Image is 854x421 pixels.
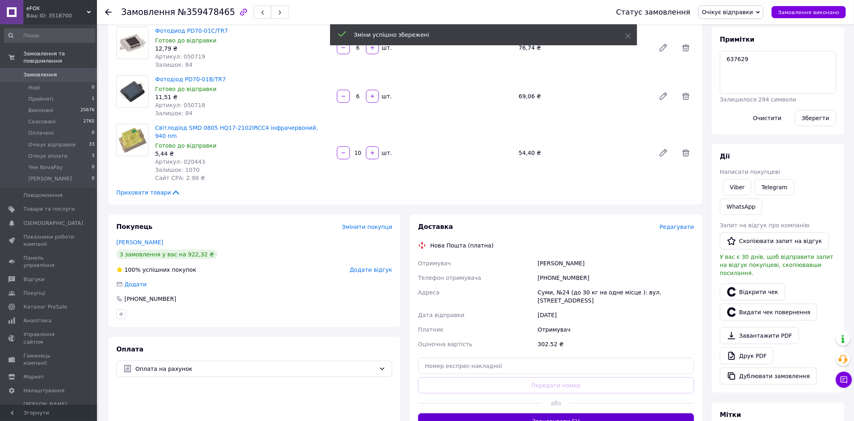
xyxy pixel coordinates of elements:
span: Адреса [418,289,440,296]
a: WhatsApp [720,199,762,215]
span: Артикул: 050719 [155,53,205,60]
span: Артикул: 050718 [155,102,205,108]
span: Каталог ProSale [23,303,67,311]
a: Telegram [755,179,794,195]
a: Фотодиод PD70-01C/TR7 [155,28,228,34]
span: 33 [89,141,95,148]
img: Фотодиод PD70-01C/TR7 [117,27,148,59]
span: Готово до відправки [155,142,217,149]
span: 0 [92,129,95,137]
span: Товари та послуги [23,205,75,213]
span: Управління сайтом [23,331,75,345]
a: Фотодіод PD70-01B/TR7 [155,76,226,83]
div: Нова Пошта (платна) [428,241,496,250]
span: Оціночна вартість [418,341,472,347]
button: Очистити [746,110,789,126]
div: Суми, №24 (до 30 кг на одне місце ): вул. [STREET_ADDRESS] [536,285,696,308]
span: 25676 [80,107,95,114]
div: [PERSON_NAME] [536,256,696,271]
span: Очікує відправки [702,9,753,15]
span: Налаштування [23,387,65,394]
span: Доставка [418,223,453,231]
span: eFOX [26,5,87,12]
div: 11,51 ₴ [155,93,330,101]
span: Готово до відправки [155,86,217,92]
span: Видалити [678,88,694,104]
button: Дублювати замовлення [720,368,817,385]
input: Пошук [4,28,95,43]
div: [DATE] [536,308,696,322]
span: Змінити покупця [342,224,392,230]
div: Отримувач [536,322,696,337]
span: Запит на відгук про компанію [720,222,810,228]
span: Показники роботи компанії [23,233,75,248]
span: Виконані [28,107,53,114]
span: Скасовані [28,118,56,125]
span: [DEMOGRAPHIC_DATA] [23,220,83,227]
div: 302.52 ₴ [536,337,696,351]
img: Фотодіод PD70-01B/TR7 [117,76,148,107]
span: Повідомлення [23,192,63,199]
div: Повернутися назад [105,8,111,16]
span: Гаманець компанії [23,352,75,367]
span: 0 [92,175,95,182]
span: або [542,399,570,407]
button: Скопіювати запит на відгук [720,233,829,250]
a: Завантажити PDF [720,327,799,344]
span: Додати відгук [350,267,392,273]
div: 69,06 ₴ [515,91,652,102]
span: Готово до відправки [155,37,217,44]
div: [PHONE_NUMBER] [124,295,177,303]
button: Замовлення виконано [772,6,846,18]
span: Телефон отримувача [418,275,481,281]
span: Написати покупцеві [720,169,780,175]
span: Залишок: 84 [155,110,192,116]
span: Залишок: 1070 [155,167,200,173]
span: Панель управління [23,254,75,269]
span: Покупець [116,223,153,231]
div: 76,74 ₴ [515,42,652,53]
span: Маркет [23,373,44,381]
span: Дії [720,152,730,160]
span: Прийняті [28,95,53,103]
span: Замовлення [23,71,57,78]
img: Світлодіод SMD 0805 HQ17-2102IRCC4 інфрачервоний, 940 nm [117,124,148,156]
span: Залишилося 294 символи [720,96,796,103]
span: Покупці [23,290,45,297]
div: Статус замовлення [616,8,690,16]
span: Оплата [116,345,143,353]
span: Отримувач [418,260,451,267]
span: Видалити [678,145,694,161]
button: Зберегти [795,110,836,126]
div: шт. [380,149,393,157]
div: успішних покупок [116,266,196,274]
div: 54,40 ₴ [515,147,652,159]
input: Номер експрес-накладної [418,358,694,374]
span: 3 [92,152,95,160]
span: 1 [92,95,95,103]
span: Замовлення [121,7,175,17]
a: Viber [723,179,751,195]
div: Зміни успішно збережені [354,31,605,39]
span: Замовлення виконано [778,9,839,15]
span: 0 [92,84,95,91]
a: Редагувати [655,145,671,161]
div: шт. [380,92,393,100]
span: 2765 [83,118,95,125]
a: [PERSON_NAME] [116,239,163,245]
span: Відгуки [23,276,44,283]
span: Нові [28,84,40,91]
span: Видалити [678,40,694,56]
span: [PERSON_NAME] [28,175,72,182]
span: Чек NovaPay [28,164,63,171]
button: Видати чек повернення [720,304,817,321]
a: Редагувати [655,40,671,56]
button: Чат з покупцем [836,372,852,388]
span: 100% [124,267,141,273]
div: 5,44 ₴ [155,150,330,158]
span: Сайт СРА: 2.98 ₴ [155,175,205,181]
div: шт. [380,44,393,52]
span: Редагувати [660,224,694,230]
textarea: 637629 [720,51,836,94]
span: №359478465 [178,7,235,17]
